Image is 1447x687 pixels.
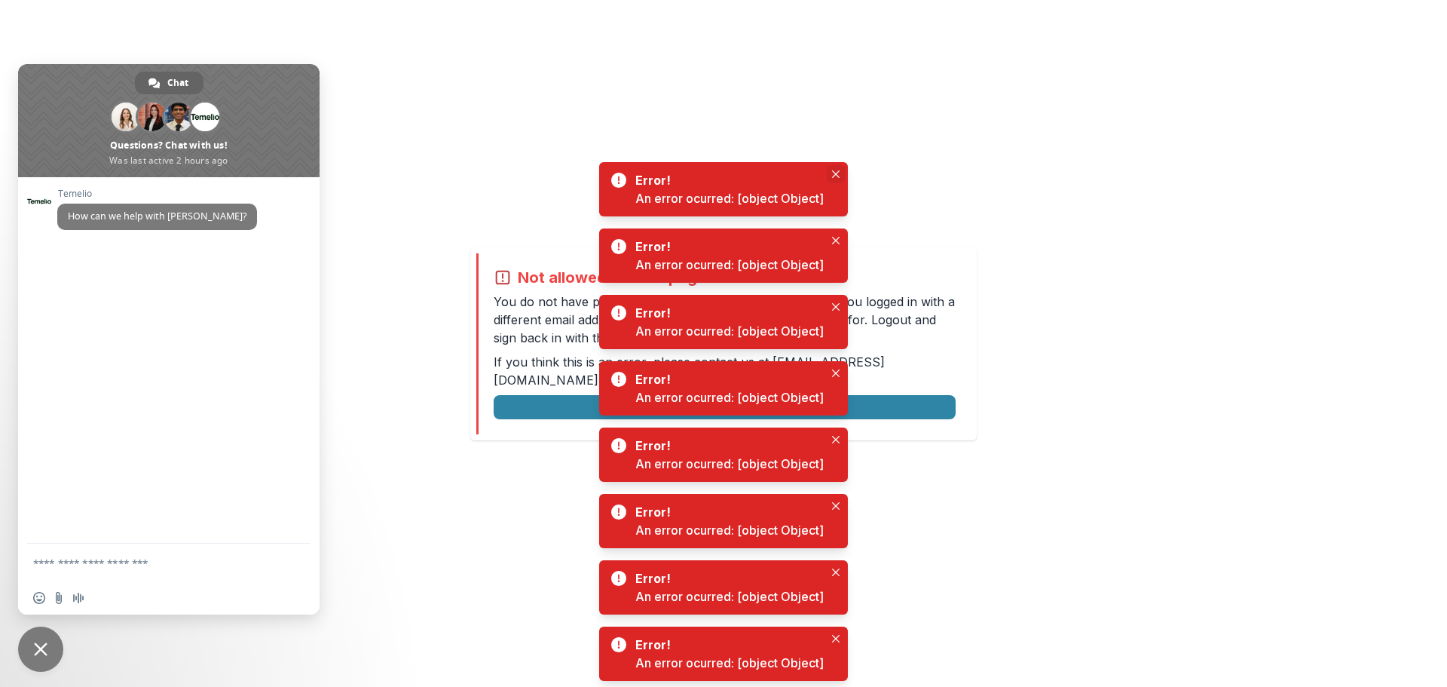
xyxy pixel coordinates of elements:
[635,370,818,388] div: Error!
[635,171,818,189] div: Error!
[827,630,845,648] button: Close
[827,364,845,382] button: Close
[635,437,818,455] div: Error!
[635,322,824,340] div: An error ocurred: [object Object]
[135,72,203,94] div: Chat
[635,654,824,672] div: An error ocurred: [object Object]
[635,304,818,322] div: Error!
[827,298,845,316] button: Close
[827,165,845,183] button: Close
[635,587,824,606] div: An error ocurred: [object Object]
[53,592,65,604] span: Send a file
[827,563,845,581] button: Close
[167,72,188,94] span: Chat
[18,627,63,672] div: Close chat
[635,388,824,406] div: An error ocurred: [object Object]
[635,455,824,473] div: An error ocurred: [object Object]
[518,268,706,287] h2: Not allowed to view page
[57,189,257,199] span: Temelio
[635,238,818,256] div: Error!
[635,503,818,521] div: Error!
[827,232,845,250] button: Close
[68,210,246,222] span: How can we help with [PERSON_NAME]?
[33,592,45,604] span: Insert an emoji
[635,569,818,587] div: Error!
[494,353,956,389] p: If you think this is an error, please contact us at .
[635,256,824,274] div: An error ocurred: [object Object]
[635,636,818,654] div: Error!
[635,189,824,207] div: An error ocurred: [object Object]
[33,557,271,570] textarea: Compose your message...
[827,497,845,515] button: Close
[827,431,845,449] button: Close
[494,395,956,419] button: Logout
[635,521,824,539] div: An error ocurred: [object Object]
[72,592,84,604] span: Audio message
[494,354,885,388] a: [EMAIL_ADDRESS][DOMAIN_NAME]
[494,293,956,347] p: You do not have permission to view the page. It is likely that you logged in with a different ema...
